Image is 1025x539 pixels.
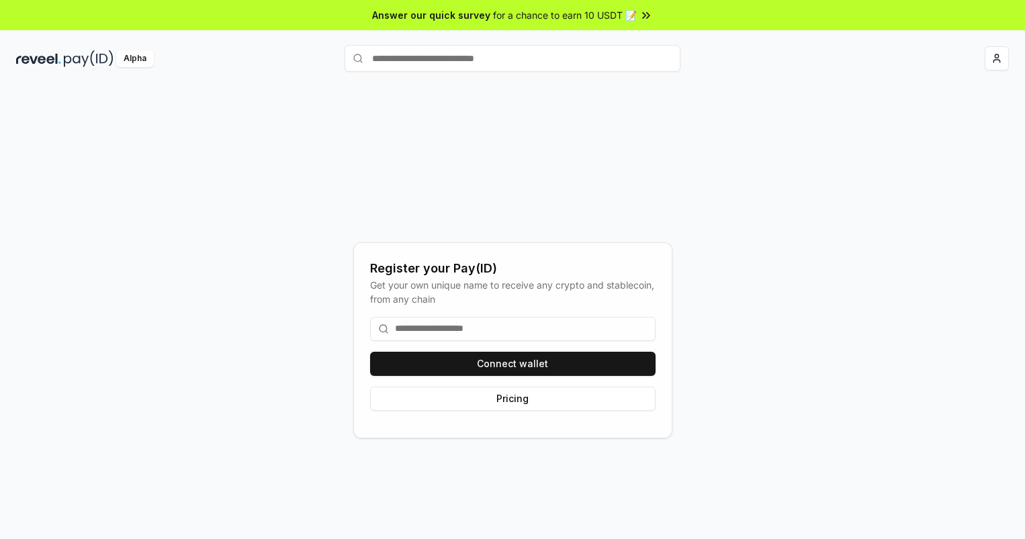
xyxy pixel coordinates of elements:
button: Connect wallet [370,352,656,376]
div: Register your Pay(ID) [370,259,656,278]
div: Alpha [116,50,154,67]
span: for a chance to earn 10 USDT 📝 [493,8,637,22]
span: Answer our quick survey [372,8,490,22]
img: reveel_dark [16,50,61,67]
button: Pricing [370,387,656,411]
div: Get your own unique name to receive any crypto and stablecoin, from any chain [370,278,656,306]
img: pay_id [64,50,114,67]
